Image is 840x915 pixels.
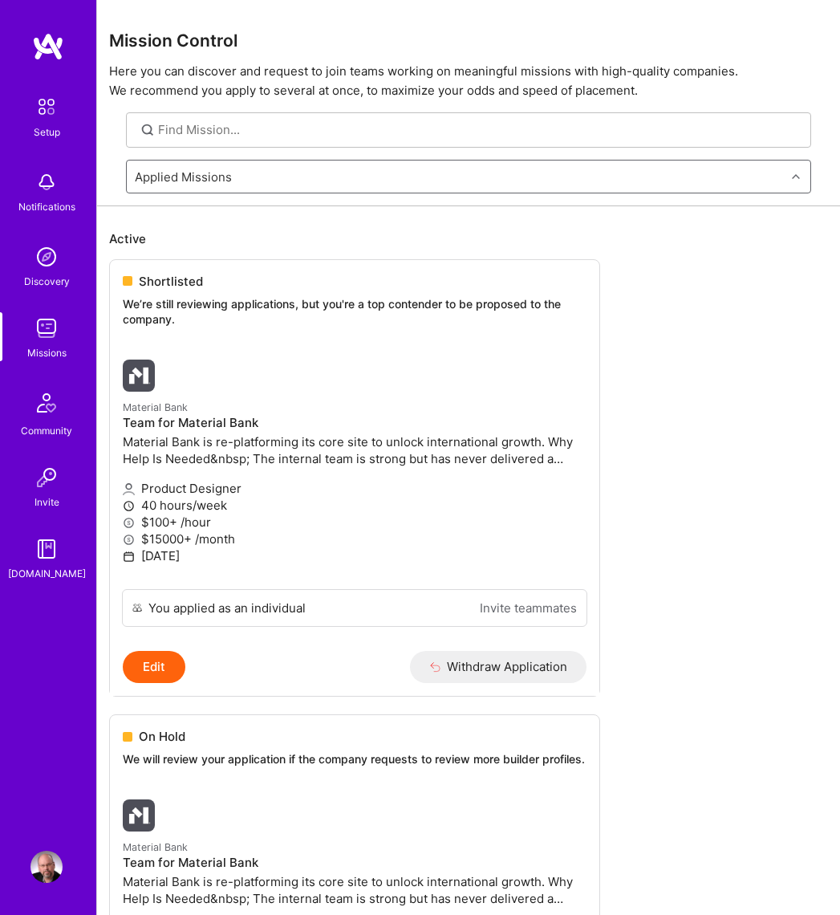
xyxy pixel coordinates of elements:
img: Community [27,384,66,422]
small: Material Bank [123,841,188,853]
h4: Team for Material Bank [123,856,586,870]
p: $100+ /hour [123,514,586,531]
i: icon MoneyGray [123,534,135,546]
div: Notifications [18,198,75,215]
p: We’re still reviewing applications, but you're a top contender to be proposed to the company. [123,296,586,327]
img: setup [30,90,63,124]
h3: Mission Control [109,31,828,51]
input: Find Mission... [158,121,799,138]
img: teamwork [30,312,63,344]
div: Setup [34,124,60,140]
p: 40 hours/week [123,497,586,514]
p: Material Bank is re-platforming its core site to unlock international growth. Why Help Is Needed&... [123,873,586,907]
a: Material Bank company logoMaterial BankTeam for Material BankMaterial Bank is re-platforming its ... [110,347,599,589]
button: Edit [123,651,185,683]
img: Material Bank company logo [123,360,155,392]
div: Applied Missions [135,168,232,185]
i: icon MoneyGray [123,517,135,529]
i: icon Clock [123,500,135,512]
img: bell [30,166,63,198]
img: User Avatar [30,851,63,883]
i: icon SearchGrey [139,121,157,140]
small: Material Bank [123,401,188,413]
img: Material Bank company logo [123,799,155,832]
img: guide book [30,533,63,565]
div: [DOMAIN_NAME] [8,565,86,582]
p: Product Designer [123,480,586,497]
img: discovery [30,241,63,273]
p: $15000+ /month [123,531,586,547]
span: Shortlisted [139,273,203,290]
div: Missions [27,344,67,361]
div: Community [21,422,72,439]
a: User Avatar [26,851,67,883]
img: logo [32,32,64,61]
p: Material Bank is re-platforming its core site to unlock international growth. Why Help Is Needed&... [123,433,586,467]
i: icon Chevron [792,173,800,181]
div: You applied as an individual [148,600,306,616]
div: Discovery [24,273,70,290]
button: Withdraw Application [410,651,587,683]
h4: Team for Material Bank [123,416,586,430]
i: icon Applicant [123,483,135,495]
i: icon Calendar [123,551,135,563]
p: Active [109,230,828,247]
p: Here you can discover and request to join teams working on meaningful missions with high-quality ... [109,62,828,100]
img: Invite [30,462,63,494]
p: We will review your application if the company requests to review more builder profiles. [123,751,586,767]
p: [DATE] [123,547,586,564]
div: Invite [34,494,59,510]
span: On Hold [139,728,185,745]
a: Invite teammates [480,600,577,616]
